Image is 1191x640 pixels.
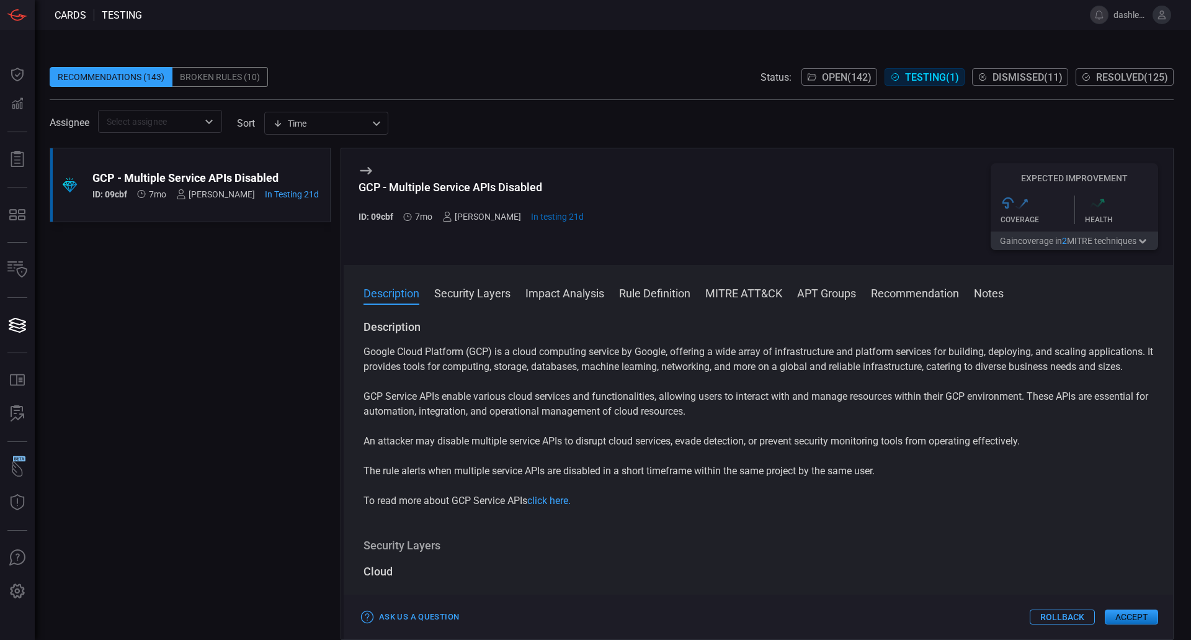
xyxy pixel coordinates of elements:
[2,399,32,429] button: ALERT ANALYSIS
[265,189,319,199] span: Sep 02, 2025 1:50 PM
[1085,215,1159,224] div: Health
[991,232,1158,250] button: Gaincoverage in2MITRE techniques
[92,189,127,199] h5: ID: 09cbf
[50,117,89,128] span: Assignee
[200,113,218,130] button: Open
[619,285,690,300] button: Rule Definition
[364,345,1153,374] p: Google Cloud Platform (GCP) is a cloud computing service by Google, offering a wide array of infr...
[1113,10,1148,20] span: dashley.[PERSON_NAME]
[273,117,368,130] div: Time
[2,255,32,285] button: Inventory
[359,212,393,222] h5: ID: 09cbf
[176,189,255,199] div: [PERSON_NAME]
[905,71,959,83] span: Testing ( 1 )
[50,67,172,87] div: Recommendations (143)
[1096,71,1168,83] span: Resolved ( 125 )
[797,285,856,300] button: APT Groups
[2,366,32,395] button: Rule Catalog
[991,173,1158,183] h5: Expected Improvement
[2,89,32,119] button: Detections
[359,608,462,627] button: Ask Us a Question
[364,564,393,579] div: Cloud
[2,145,32,174] button: Reports
[102,114,198,129] input: Select assignee
[2,488,32,518] button: Threat Intelligence
[705,285,782,300] button: MITRE ATT&CK
[525,285,604,300] button: Impact Analysis
[364,464,1153,479] p: The rule alerts when multiple service APIs are disabled in a short timeframe within the same proj...
[1062,236,1067,246] span: 2
[364,494,1153,508] p: To read more about GCP Service APIs
[761,71,792,83] span: Status:
[364,538,1153,553] h3: Security Layers
[434,285,511,300] button: Security Layers
[2,577,32,606] button: Preferences
[993,71,1063,83] span: Dismissed ( 11 )
[822,71,872,83] span: Open ( 142 )
[102,9,142,21] span: testing
[149,189,166,199] span: Feb 27, 2025 2:24 AM
[359,181,584,194] div: GCP - Multiple Service APIs Disabled
[364,389,1153,419] p: GCP Service APIs enable various cloud services and functionalities, allowing users to interact wi...
[527,495,571,507] a: click here.
[2,60,32,89] button: Dashboard
[1030,610,1095,624] button: Rollback
[1076,68,1174,86] button: Resolved(125)
[364,320,1153,335] h3: Description
[885,68,965,86] button: Testing(1)
[415,212,432,222] span: Feb 27, 2025 2:24 AM
[92,171,319,184] div: GCP - Multiple Service APIs Disabled
[972,68,1068,86] button: Dismissed(11)
[364,434,1153,449] p: An attacker may disable multiple service APIs to disrupt cloud services, evade detection, or prev...
[531,212,584,222] span: Sep 02, 2025 1:50 PM
[871,285,959,300] button: Recommendation
[55,9,86,21] span: Cards
[237,117,255,129] label: sort
[2,454,32,484] button: Wingman
[801,68,877,86] button: Open(142)
[2,200,32,230] button: MITRE - Detection Posture
[1001,215,1074,224] div: Coverage
[974,285,1004,300] button: Notes
[2,310,32,340] button: Cards
[2,543,32,573] button: Ask Us A Question
[172,67,268,87] div: Broken Rules (10)
[364,285,419,300] button: Description
[442,212,521,222] div: [PERSON_NAME]
[1105,610,1158,624] button: Accept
